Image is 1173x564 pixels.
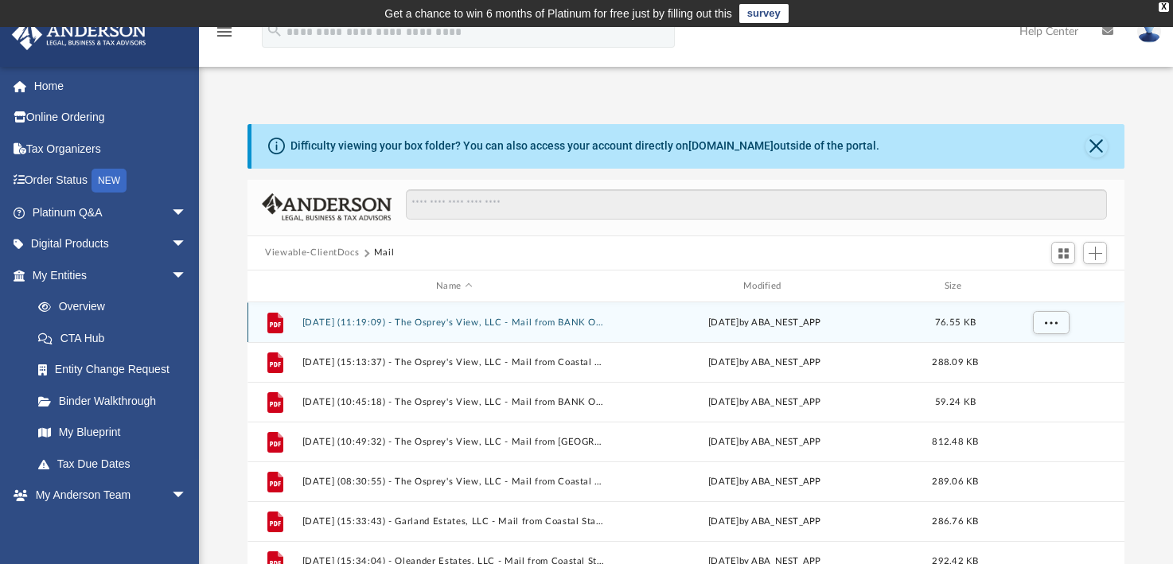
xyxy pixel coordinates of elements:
[265,246,359,260] button: Viewable-ClientDocs
[7,19,151,50] img: Anderson Advisors Platinum Portal
[302,437,606,447] button: [DATE] (10:49:32) - The Osprey's View, LLC - Mail from [GEOGRAPHIC_DATA], N.A..pdf
[92,169,127,193] div: NEW
[11,259,211,291] a: My Entitiesarrow_drop_down
[933,438,979,446] span: 812.48 KB
[302,476,606,487] button: [DATE] (08:30:55) - The Osprey's View, LLC - Mail from Coastal States Bank.pdf
[171,196,203,229] span: arrow_drop_down
[935,398,976,406] span: 59.24 KB
[11,102,211,134] a: Online Ordering
[613,356,917,370] div: [DATE] by ABA_NEST_APP
[924,279,988,294] div: Size
[613,316,917,330] div: [DATE] by ABA_NEST_APP
[1137,20,1161,43] img: User Pic
[613,475,917,489] div: [DATE] by ABA_NEST_APP
[1083,242,1107,264] button: Add
[1033,311,1070,335] button: More options
[406,189,1107,220] input: Search files and folders
[22,291,211,323] a: Overview
[933,477,979,486] span: 289.06 KB
[933,358,979,367] span: 288.09 KB
[11,70,211,102] a: Home
[302,279,606,294] div: Name
[302,357,606,368] button: [DATE] (15:13:37) - The Osprey's View, LLC - Mail from Coastal States Bank.pdf
[302,516,606,527] button: [DATE] (15:33:43) - Garland Estates, LLC - Mail from Coastal States Bank.pdf
[171,228,203,261] span: arrow_drop_down
[374,246,395,260] button: Mail
[11,133,211,165] a: Tax Organizers
[11,228,211,260] a: Digital Productsarrow_drop_down
[22,354,211,386] a: Entity Change Request
[1085,135,1108,158] button: Close
[613,435,917,449] div: [DATE] by ABA_NEST_APP
[1159,2,1169,12] div: close
[613,279,917,294] div: Modified
[739,4,789,23] a: survey
[22,448,211,480] a: Tax Due Dates
[11,196,211,228] a: Platinum Q&Aarrow_drop_down
[302,317,606,328] button: [DATE] (11:19:09) - The Osprey's View, LLC - Mail from BANK OF AMERICA, N.A..pdf
[302,397,606,407] button: [DATE] (10:45:18) - The Osprey's View, LLC - Mail from BANK OF AMERICA.pdf
[255,279,294,294] div: id
[613,395,917,410] div: [DATE] by ABA_NEST_APP
[688,139,774,152] a: [DOMAIN_NAME]
[935,318,976,327] span: 76.55 KB
[384,4,732,23] div: Get a chance to win 6 months of Platinum for free just by filling out this
[613,515,917,529] div: [DATE] by ABA_NEST_APP
[994,279,1105,294] div: id
[933,517,979,526] span: 286.76 KB
[22,322,211,354] a: CTA Hub
[22,385,211,417] a: Binder Walkthrough
[290,138,879,154] div: Difficulty viewing your box folder? You can also access your account directly on outside of the p...
[171,259,203,292] span: arrow_drop_down
[215,22,234,41] i: menu
[1051,242,1075,264] button: Switch to Grid View
[22,417,203,449] a: My Blueprint
[11,480,203,511] a: My Anderson Teamarrow_drop_down
[11,165,211,197] a: Order StatusNEW
[215,30,234,41] a: menu
[266,21,283,39] i: search
[171,480,203,512] span: arrow_drop_down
